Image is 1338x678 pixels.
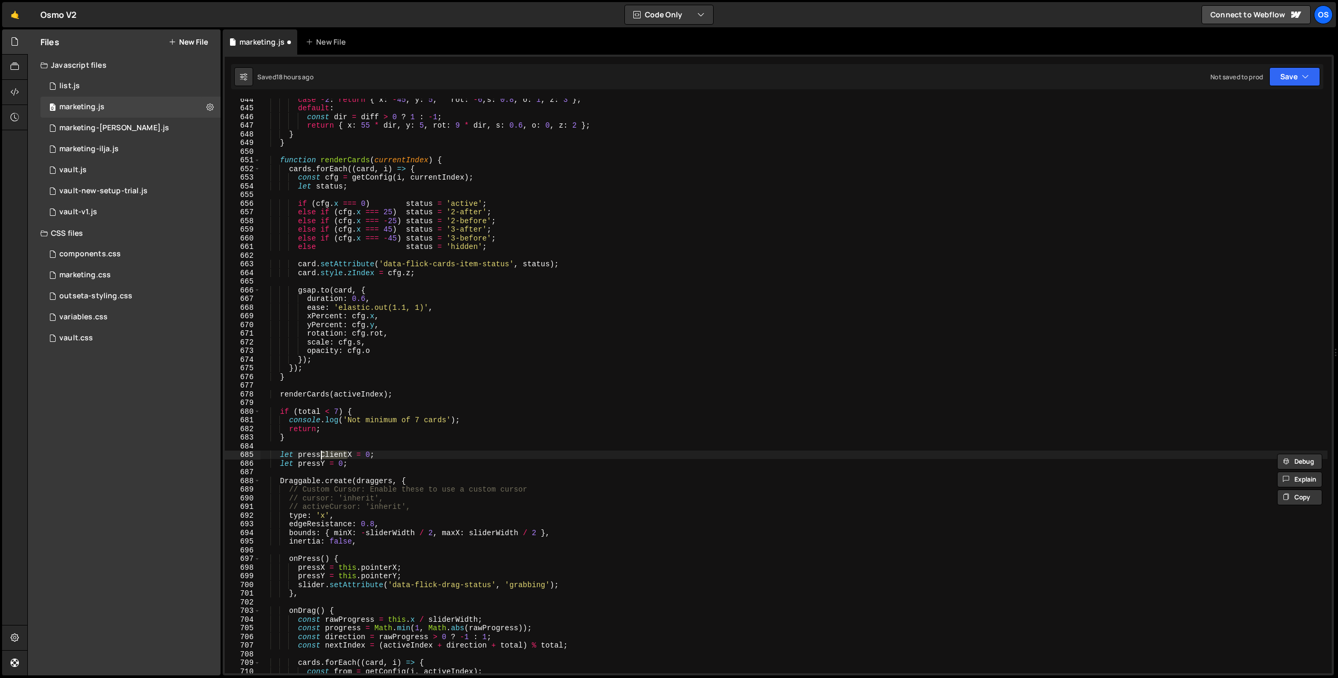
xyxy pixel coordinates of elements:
[225,667,260,676] div: 710
[225,624,260,633] div: 705
[225,113,260,122] div: 646
[59,291,132,301] div: outseta-styling.css
[225,269,260,278] div: 664
[59,186,148,196] div: vault-new-setup-trial.js
[225,468,260,477] div: 687
[225,277,260,286] div: 665
[40,181,221,202] div: 16596/45152.js
[225,485,260,494] div: 689
[40,202,221,223] div: 16596/45132.js
[169,38,208,46] button: New File
[225,442,260,451] div: 684
[225,182,260,191] div: 654
[225,616,260,624] div: 704
[225,234,260,243] div: 660
[225,338,260,347] div: 672
[225,148,260,157] div: 650
[225,121,260,130] div: 647
[225,130,260,139] div: 648
[59,165,87,175] div: vault.js
[225,156,260,165] div: 651
[40,36,59,48] h2: Files
[225,633,260,642] div: 706
[225,494,260,503] div: 690
[225,555,260,564] div: 697
[225,304,260,312] div: 668
[225,364,260,373] div: 675
[225,286,260,295] div: 666
[225,529,260,538] div: 694
[225,356,260,364] div: 674
[59,123,169,133] div: marketing-[PERSON_NAME].js
[59,333,93,343] div: vault.css
[28,55,221,76] div: Javascript files
[225,321,260,330] div: 670
[59,312,108,322] div: variables.css
[28,223,221,244] div: CSS files
[225,217,260,226] div: 658
[1314,5,1333,24] a: Os
[40,286,221,307] div: 16596/45156.css
[225,433,260,442] div: 683
[225,425,260,434] div: 682
[1210,72,1263,81] div: Not saved to prod
[225,451,260,460] div: 685
[1269,67,1320,86] button: Save
[225,581,260,590] div: 700
[225,104,260,113] div: 645
[40,160,221,181] div: 16596/45133.js
[276,72,313,81] div: 18 hours ago
[225,503,260,512] div: 691
[225,381,260,390] div: 677
[225,598,260,607] div: 702
[306,37,350,47] div: New File
[225,546,260,555] div: 696
[2,2,28,27] a: 🤙
[225,589,260,598] div: 701
[40,328,221,349] div: 16596/45153.css
[225,347,260,356] div: 673
[225,659,260,667] div: 709
[225,165,260,174] div: 652
[40,265,221,286] div: 16596/45446.css
[1201,5,1311,24] a: Connect to Webflow
[1277,454,1322,470] button: Debug
[40,118,221,139] div: 16596/45424.js
[40,307,221,328] div: 16596/45154.css
[225,512,260,520] div: 692
[225,373,260,382] div: 676
[225,607,260,616] div: 703
[225,572,260,581] div: 699
[225,139,260,148] div: 649
[225,200,260,208] div: 656
[225,564,260,572] div: 698
[225,173,260,182] div: 653
[225,390,260,399] div: 678
[239,37,285,47] div: marketing.js
[225,225,260,234] div: 659
[225,416,260,425] div: 681
[40,8,77,21] div: Osmo V2
[59,270,111,280] div: marketing.css
[225,208,260,217] div: 657
[225,252,260,260] div: 662
[225,399,260,408] div: 679
[40,244,221,265] div: 16596/45511.css
[59,249,121,259] div: components.css
[225,477,260,486] div: 688
[40,76,221,97] div: 16596/45151.js
[225,295,260,304] div: 667
[225,520,260,529] div: 693
[225,96,260,105] div: 644
[225,641,260,650] div: 707
[225,260,260,269] div: 663
[225,191,260,200] div: 655
[1277,489,1322,505] button: Copy
[1277,472,1322,487] button: Explain
[40,97,221,118] div: 16596/45422.js
[59,102,104,112] div: marketing.js
[225,408,260,416] div: 680
[59,144,119,154] div: marketing-ilja.js
[225,329,260,338] div: 671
